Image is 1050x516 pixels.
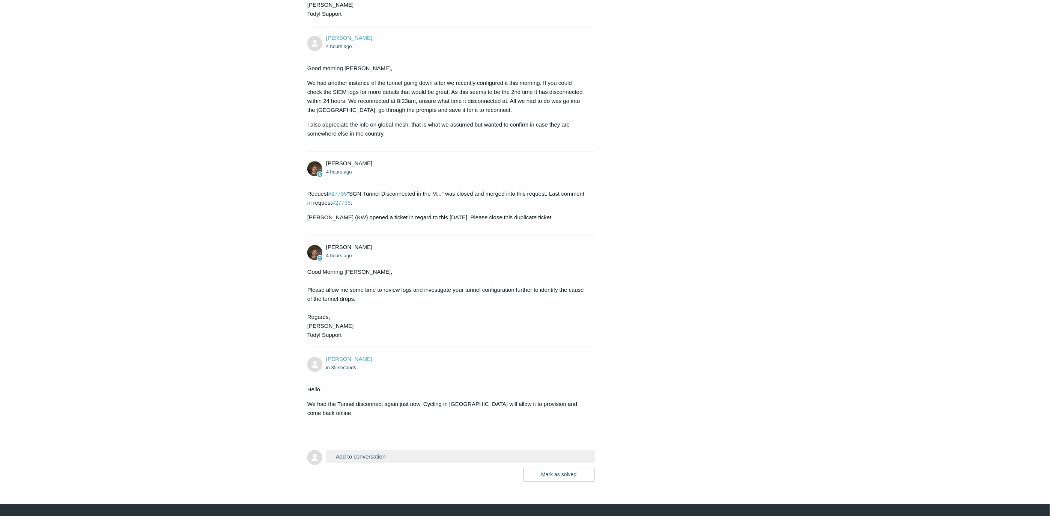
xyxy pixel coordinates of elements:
[326,44,352,49] time: 08/28/2025, 08:39
[326,356,372,362] span: Jacob Bejarano
[307,385,587,394] p: Hello,
[332,199,351,206] a: #27735
[307,78,587,115] p: We had another instance of the tunnel going down after we recently configured it this morning. If...
[326,35,372,41] a: [PERSON_NAME]
[326,365,356,370] time: 08/28/2025, 13:01
[307,400,587,418] p: We had the Tunnel disconnect again just now. Cycling in [GEOGRAPHIC_DATA] will allow it to provis...
[307,64,587,73] p: Good morning [PERSON_NAME],
[328,190,347,197] a: #27735
[326,169,352,175] time: 08/28/2025, 08:40
[326,356,372,362] a: [PERSON_NAME]
[326,160,372,166] span: Andy Paull
[307,267,587,339] div: Good Morning [PERSON_NAME], Please allow me some time to review logs and investigate your tunnel ...
[307,213,587,222] p: [PERSON_NAME] (KW) opened a ticket in regard to this [DATE]. Please close this duplicate ticket.
[307,120,587,138] p: I also appreciate the info on global mesh, that is what we assumed but wanted to confirm in case ...
[523,467,595,482] button: Mark as solved
[326,35,372,41] span: Jacob Bejarano
[326,244,372,250] span: Andy Paull
[307,189,587,207] p: Request "SGN Tunnel Disconnected in the M..." was closed and merged into this request. Last comme...
[326,450,595,463] button: Add to conversation
[326,253,352,258] time: 08/28/2025, 08:43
